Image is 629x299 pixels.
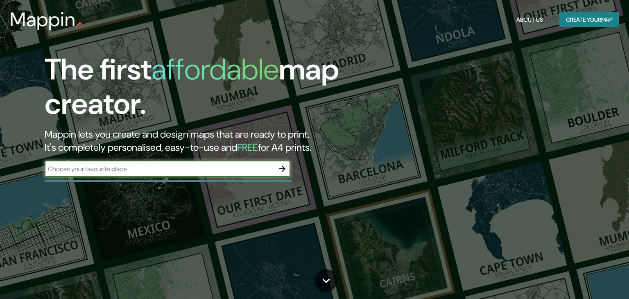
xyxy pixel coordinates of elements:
[45,52,359,128] h1: The first map creator.
[45,128,359,154] h2: Mappin lets you create and design maps that are ready to print. It's completely personalised, eas...
[152,50,279,88] h1: affordable
[559,12,619,27] button: Create yourmap
[45,164,274,174] input: Choose your favourite place
[10,8,76,31] h3: Mappin
[76,21,82,28] img: mappin-pin
[513,12,546,27] button: About Us
[237,141,258,154] h5: FREE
